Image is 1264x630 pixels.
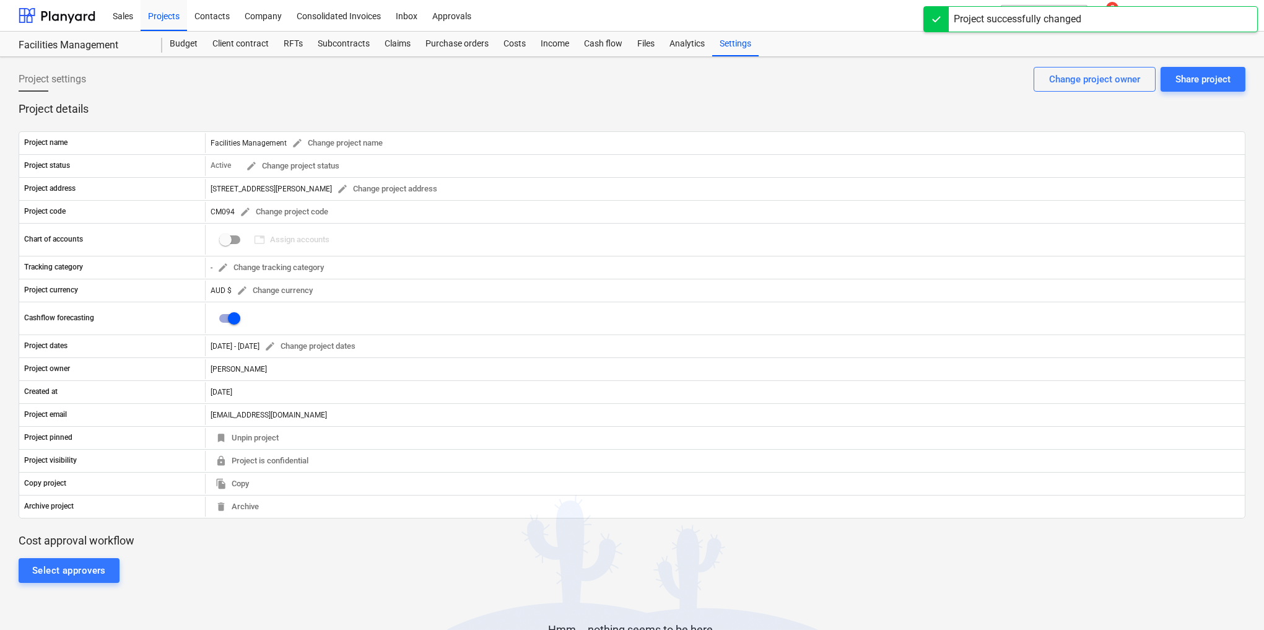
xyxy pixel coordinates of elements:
[24,501,74,512] p: Archive project
[1049,71,1140,87] div: Change project owner
[24,455,77,466] p: Project visibility
[246,160,257,172] span: edit
[246,159,339,173] span: Change project status
[237,284,313,298] span: Change currency
[287,134,388,153] button: Change project name
[19,102,1245,116] p: Project details
[1202,571,1264,630] iframe: Chat Widget
[211,160,231,171] p: Active
[1034,67,1156,92] button: Change project owner
[217,262,229,273] span: edit
[211,286,232,294] span: AUD $
[24,409,67,420] p: Project email
[240,206,251,217] span: edit
[533,32,577,56] a: Income
[211,429,284,448] button: Unpin project
[292,136,383,151] span: Change project name
[24,341,68,351] p: Project dates
[205,405,1245,425] div: [EMAIL_ADDRESS][DOMAIN_NAME]
[211,497,264,517] button: Archive
[162,32,205,56] a: Budget
[211,134,388,153] div: Facilities Management
[712,32,759,56] a: Settings
[235,203,333,222] button: Change project code
[216,455,227,466] span: locked
[212,258,329,278] button: Change tracking category
[205,382,1245,402] div: [DATE]
[211,180,442,199] div: [STREET_ADDRESS][PERSON_NAME]
[24,138,68,148] p: Project name
[211,258,329,278] div: -
[24,387,58,397] p: Created at
[24,206,66,217] p: Project code
[24,234,83,245] p: Chart of accounts
[237,285,248,296] span: edit
[211,203,333,222] div: CM094
[264,339,355,354] span: Change project dates
[241,157,344,176] button: Change project status
[19,39,147,52] div: Facilities Management
[19,558,120,583] button: Select approvers
[630,32,662,56] a: Files
[19,72,86,87] span: Project settings
[216,500,259,514] span: Archive
[205,359,1245,379] div: [PERSON_NAME]
[216,501,227,512] span: delete
[259,337,360,356] button: Change project dates
[24,262,83,273] p: Tracking category
[19,533,1245,548] p: Cost approval workflow
[24,313,94,323] p: Cashflow forecasting
[337,182,437,196] span: Change project address
[216,454,308,468] span: Project is confidential
[1161,67,1245,92] button: Share project
[205,32,276,56] a: Client contract
[310,32,377,56] a: Subcontracts
[954,12,1081,27] div: Project successfully changed
[240,205,328,219] span: Change project code
[577,32,630,56] a: Cash flow
[292,138,303,149] span: edit
[216,432,227,444] span: bookmark
[276,32,310,56] a: RFTs
[211,452,313,471] button: Project is confidential
[24,478,66,489] p: Copy project
[24,183,76,194] p: Project address
[1175,71,1231,87] div: Share project
[496,32,533,56] a: Costs
[216,431,279,445] span: Unpin project
[418,32,496,56] a: Purchase orders
[217,261,324,275] span: Change tracking category
[211,475,254,494] button: Copy
[232,281,318,300] button: Change currency
[662,32,712,56] a: Analytics
[24,285,78,295] p: Project currency
[24,432,72,443] p: Project pinned
[211,342,259,351] div: [DATE] - [DATE]
[24,364,70,374] p: Project owner
[377,32,418,56] a: Claims
[216,478,227,489] span: file_copy
[337,183,348,195] span: edit
[264,341,276,352] span: edit
[332,180,442,199] button: Change project address
[216,477,249,491] span: Copy
[24,160,70,171] p: Project status
[32,562,106,579] div: Select approvers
